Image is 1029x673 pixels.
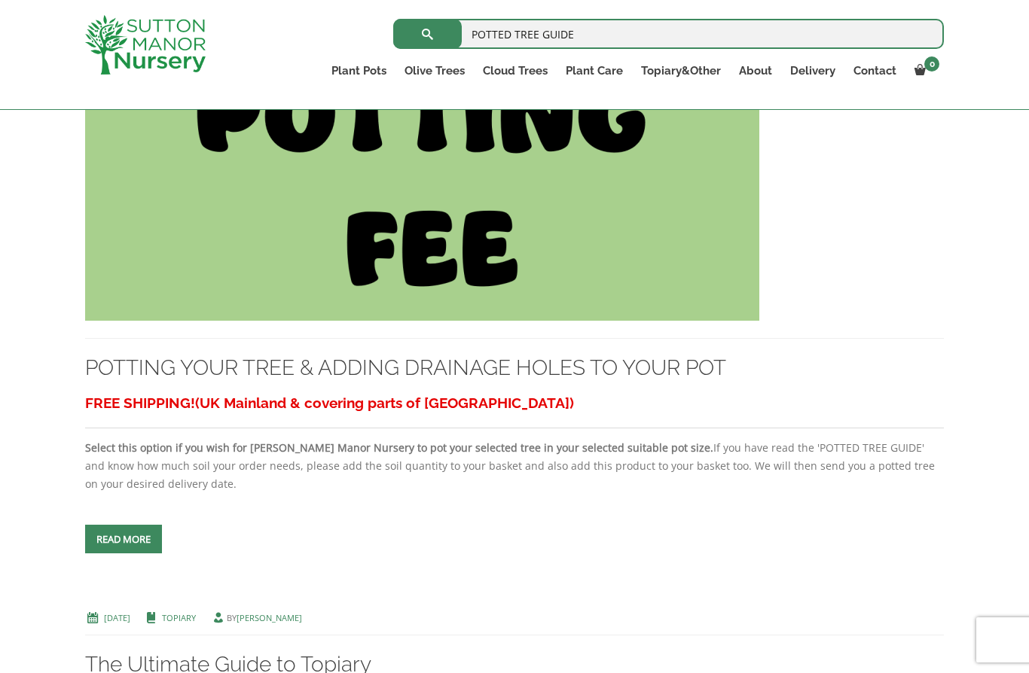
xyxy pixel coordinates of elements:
[632,60,730,81] a: Topiary&Other
[844,60,905,81] a: Contact
[474,60,557,81] a: Cloud Trees
[322,60,395,81] a: Plant Pots
[395,60,474,81] a: Olive Trees
[393,19,944,49] input: Search...
[85,525,162,553] a: Read more
[730,60,781,81] a: About
[104,612,130,623] a: [DATE]
[781,60,844,81] a: Delivery
[237,612,302,623] a: [PERSON_NAME]
[85,355,726,380] a: POTTING YOUR TREE & ADDING DRAINAGE HOLES TO YOUR POT
[195,394,574,411] span: (UK Mainland & covering parts of [GEOGRAPHIC_DATA])
[924,56,939,72] span: 0
[85,389,944,493] div: If you have read the 'POTTED TREE GUIDE' and know how much soil your order needs, please add the ...
[85,440,713,455] strong: Select this option if you wish for [PERSON_NAME] Manor Nursery to pot your selected tree in your ...
[211,612,302,623] span: by
[905,60,944,81] a: 0
[85,389,944,417] h3: FREE SHIPPING!
[85,151,759,165] a: POTTING YOUR TREE & ADDING DRAINAGE HOLES TO YOUR POT
[162,612,196,623] a: Topiary
[557,60,632,81] a: Plant Care
[85,15,206,75] img: logo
